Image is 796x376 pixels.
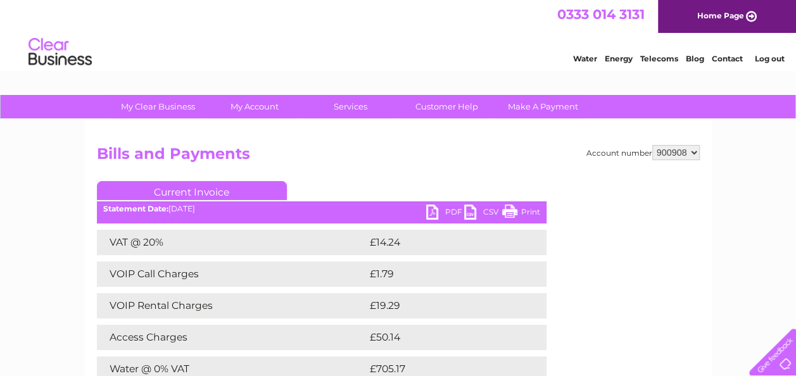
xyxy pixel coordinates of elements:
a: My Clear Business [106,95,210,118]
td: Access Charges [97,325,367,350]
td: £19.29 [367,293,520,318]
td: £50.14 [367,325,520,350]
a: Energy [605,54,633,63]
h2: Bills and Payments [97,145,700,169]
td: £1.79 [367,261,515,287]
a: Print [502,204,540,223]
a: PDF [426,204,464,223]
a: Customer Help [395,95,499,118]
td: £14.24 [367,230,520,255]
a: Telecoms [640,54,678,63]
a: Make A Payment [491,95,595,118]
a: Contact [712,54,743,63]
a: Log out [754,54,784,63]
div: Clear Business is a trading name of Verastar Limited (registered in [GEOGRAPHIC_DATA] No. 3667643... [99,7,698,61]
a: Current Invoice [97,181,287,200]
div: Account number [586,145,700,160]
b: Statement Date: [103,204,168,213]
a: My Account [202,95,306,118]
td: VOIP Rental Charges [97,293,367,318]
div: [DATE] [97,204,546,213]
td: VOIP Call Charges [97,261,367,287]
a: Blog [686,54,704,63]
a: CSV [464,204,502,223]
a: Services [298,95,403,118]
a: 0333 014 3131 [557,6,645,22]
td: VAT @ 20% [97,230,367,255]
a: Water [573,54,597,63]
img: logo.png [28,33,92,72]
